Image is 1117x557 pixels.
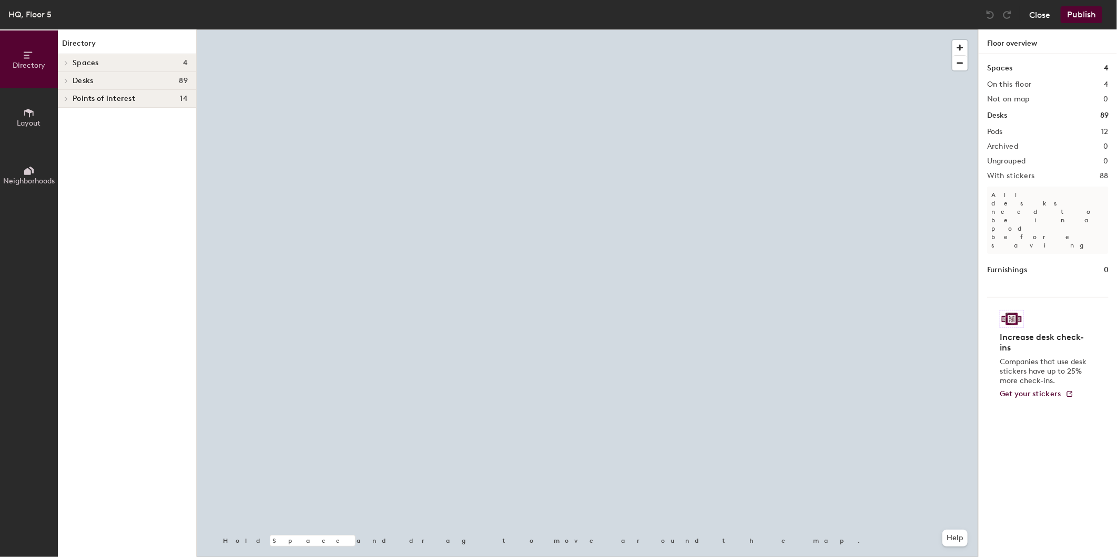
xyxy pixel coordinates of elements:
[1000,332,1090,353] h4: Increase desk check-ins
[1101,128,1109,136] h2: 12
[1104,264,1109,276] h1: 0
[1100,110,1109,121] h1: 89
[987,157,1026,166] h2: Ungrouped
[1000,357,1090,386] p: Companies that use desk stickers have up to 25% more check-ins.
[987,110,1007,121] h1: Desks
[73,77,93,85] span: Desks
[1002,9,1012,20] img: Redo
[1100,172,1109,180] h2: 88
[180,95,188,103] span: 14
[1000,389,1061,398] span: Get your stickers
[58,38,196,54] h1: Directory
[1000,310,1024,328] img: Sticker logo
[987,128,1003,136] h2: Pods
[73,59,99,67] span: Spaces
[985,9,996,20] img: Undo
[13,61,45,70] span: Directory
[987,95,1030,104] h2: Not on map
[1104,142,1109,151] h2: 0
[1000,390,1074,399] a: Get your stickers
[183,59,188,67] span: 4
[987,172,1035,180] h2: With stickers
[1104,157,1109,166] h2: 0
[1029,6,1050,23] button: Close
[3,177,55,185] span: Neighborhoods
[8,8,52,21] div: HQ, Floor 5
[942,530,968,546] button: Help
[1104,80,1109,89] h2: 4
[979,29,1117,54] h1: Floor overview
[987,142,1018,151] h2: Archived
[73,95,135,103] span: Points of interest
[17,119,41,128] span: Layout
[1104,95,1109,104] h2: 0
[987,63,1012,74] h1: Spaces
[1104,63,1109,74] h1: 4
[987,80,1032,89] h2: On this floor
[179,77,188,85] span: 89
[987,187,1109,254] p: All desks need to be in a pod before saving
[1061,6,1102,23] button: Publish
[987,264,1027,276] h1: Furnishings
